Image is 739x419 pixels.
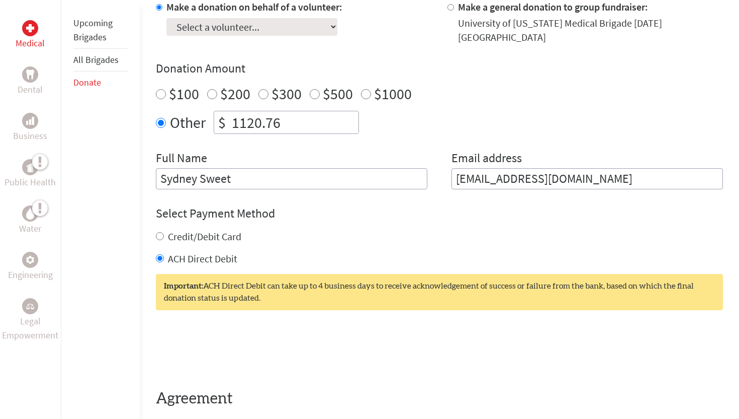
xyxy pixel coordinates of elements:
[73,54,119,65] a: All Brigades
[166,1,342,13] label: Make a donation on behalf of a volunteer:
[26,207,34,219] img: Water
[451,168,723,189] input: Your Email
[73,12,128,49] li: Upcoming Brigades
[22,159,38,175] div: Public Health
[19,222,41,236] p: Water
[26,24,34,32] img: Medical
[323,84,353,103] label: $500
[271,84,302,103] label: $300
[458,16,723,44] div: University of [US_STATE] Medical Brigade [DATE] [GEOGRAPHIC_DATA]
[156,205,723,222] h4: Select Payment Method
[22,113,38,129] div: Business
[16,20,45,50] a: MedicalMedical
[8,252,53,282] a: EngineeringEngineering
[156,390,723,408] h4: Agreement
[19,205,41,236] a: WaterWater
[230,111,358,133] input: Enter Amount
[26,117,34,125] img: Business
[73,72,128,94] li: Donate
[2,314,59,342] p: Legal Empowerment
[73,49,128,72] li: All Brigades
[73,77,101,88] a: Donate
[170,111,206,134] label: Other
[26,303,34,309] img: Legal Empowerment
[5,175,56,189] p: Public Health
[374,84,412,103] label: $1000
[26,162,34,172] img: Public Health
[73,17,113,43] a: Upcoming Brigades
[169,84,199,103] label: $100
[18,66,43,97] a: DentalDental
[18,83,43,97] p: Dental
[26,256,34,264] img: Engineering
[8,268,53,282] p: Engineering
[22,20,38,36] div: Medical
[220,84,250,103] label: $200
[164,282,203,290] strong: Important:
[156,60,723,77] h4: Donation Amount
[156,274,723,310] div: ACH Direct Debit can take up to 4 business days to receive acknowledgement of success or failure ...
[22,298,38,314] div: Legal Empowerment
[13,113,47,143] a: BusinessBusiness
[156,330,309,370] iframe: reCAPTCHA
[156,150,207,168] label: Full Name
[458,1,648,13] label: Make a general donation to group fundraiser:
[168,230,241,243] label: Credit/Debit Card
[22,252,38,268] div: Engineering
[26,69,34,79] img: Dental
[168,252,237,265] label: ACH Direct Debit
[156,168,427,189] input: Enter Full Name
[22,66,38,83] div: Dental
[5,159,56,189] a: Public HealthPublic Health
[16,36,45,50] p: Medical
[22,205,38,222] div: Water
[214,111,230,133] div: $
[13,129,47,143] p: Business
[2,298,59,342] a: Legal EmpowermentLegal Empowerment
[451,150,522,168] label: Email address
